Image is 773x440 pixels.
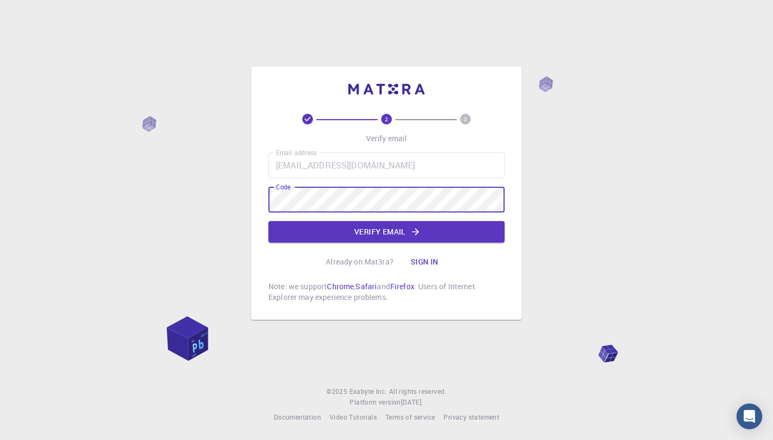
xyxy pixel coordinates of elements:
[276,182,290,192] label: Code
[349,387,387,395] span: Exabyte Inc.
[390,281,414,291] a: Firefox
[268,221,505,243] button: Verify email
[349,386,387,397] a: Exabyte Inc.
[276,148,317,157] label: Email address
[330,413,377,421] span: Video Tutorials
[366,133,407,144] p: Verify email
[355,281,377,291] a: Safari
[401,398,424,406] span: [DATE] .
[385,115,388,123] text: 2
[443,413,499,421] span: Privacy statement
[268,281,505,303] p: Note: we support , and . Users of Internet Explorer may experience problems.
[443,412,499,423] a: Privacy statement
[464,115,467,123] text: 3
[274,413,321,421] span: Documentation
[349,397,400,408] span: Platform version
[385,412,435,423] a: Terms of service
[327,281,354,291] a: Chrome
[401,397,424,408] a: [DATE].
[326,256,393,267] p: Already on Mat3ra?
[326,386,349,397] span: © 2025
[389,386,447,397] span: All rights reserved.
[330,412,377,423] a: Video Tutorials
[385,413,435,421] span: Terms of service
[736,404,762,429] div: Open Intercom Messenger
[274,412,321,423] a: Documentation
[402,251,447,273] button: Sign in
